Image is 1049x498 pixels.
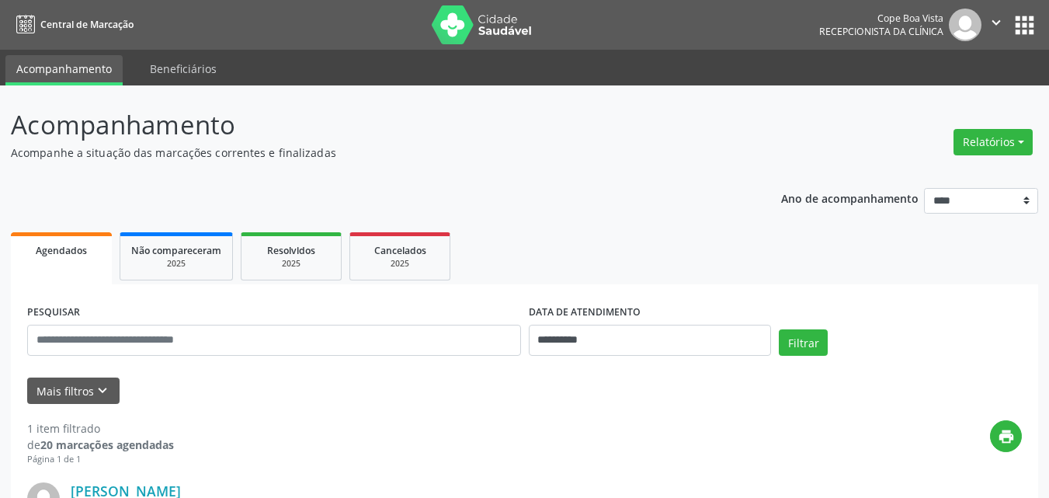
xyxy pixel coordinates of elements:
[819,25,943,38] span: Recepcionista da clínica
[40,437,174,452] strong: 20 marcações agendadas
[267,244,315,257] span: Resolvidos
[11,12,134,37] a: Central de Marcação
[139,55,228,82] a: Beneficiários
[529,301,641,325] label: DATA DE ATENDIMENTO
[981,9,1011,41] button: 
[781,188,919,207] p: Ano de acompanhamento
[94,382,111,399] i: keyboard_arrow_down
[40,18,134,31] span: Central de Marcação
[990,420,1022,452] button: print
[27,420,174,437] div: 1 item filtrado
[27,453,174,466] div: Página 1 de 1
[27,301,80,325] label: PESQUISAR
[361,258,439,270] div: 2025
[36,244,87,257] span: Agendados
[131,258,221,270] div: 2025
[949,9,981,41] img: img
[1011,12,1038,39] button: apps
[11,145,730,161] p: Acompanhe a situação das marcações correntes e finalizadas
[131,244,221,257] span: Não compareceram
[998,428,1015,445] i: print
[11,106,730,145] p: Acompanhamento
[953,129,1033,155] button: Relatórios
[819,12,943,25] div: Cope Boa Vista
[252,258,330,270] div: 2025
[779,329,828,356] button: Filtrar
[5,55,123,85] a: Acompanhamento
[988,14,1005,31] i: 
[374,244,426,257] span: Cancelados
[27,437,174,453] div: de
[27,378,120,405] button: Mais filtroskeyboard_arrow_down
